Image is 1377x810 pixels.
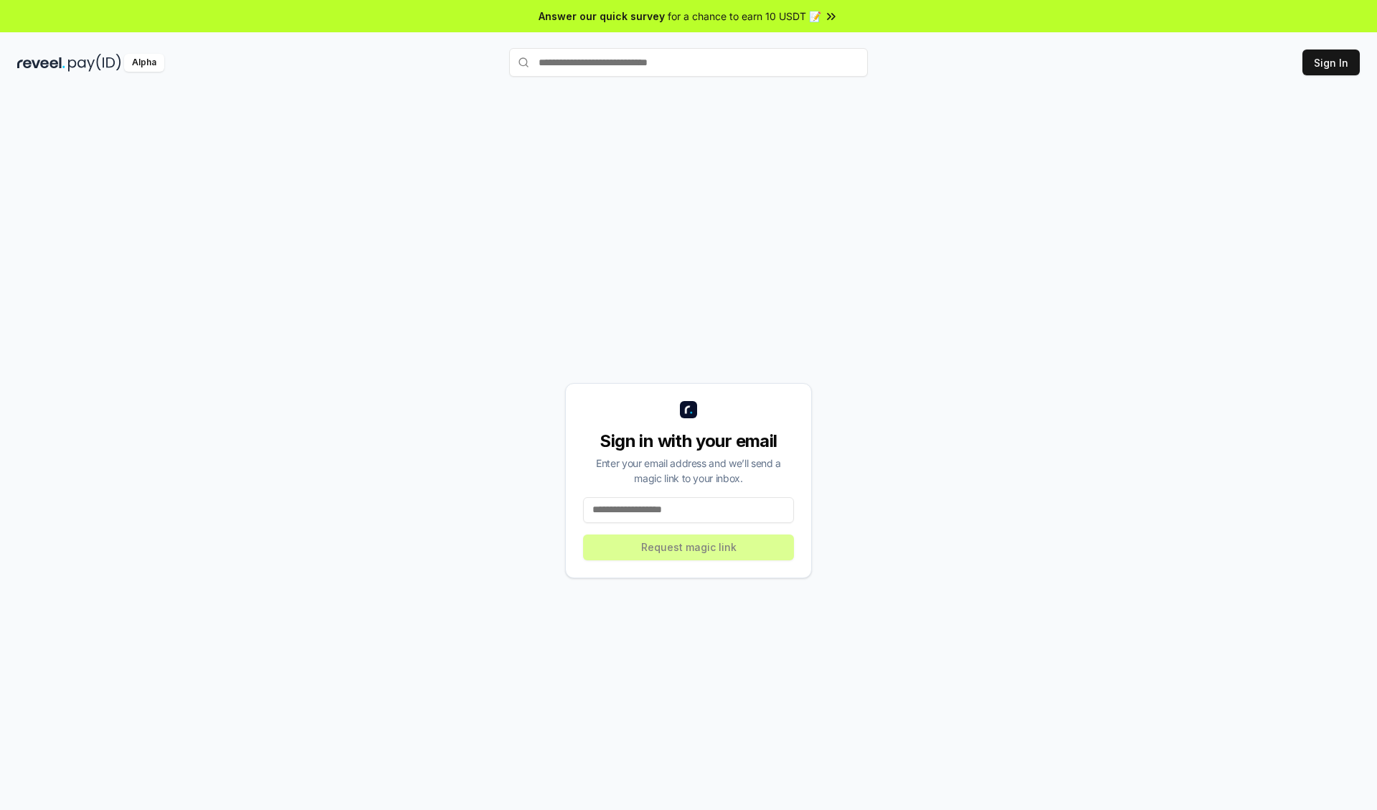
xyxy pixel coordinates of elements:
img: reveel_dark [17,54,65,72]
span: Answer our quick survey [539,9,665,24]
img: logo_small [680,401,697,418]
div: Enter your email address and we’ll send a magic link to your inbox. [583,456,794,486]
button: Sign In [1302,50,1360,75]
span: for a chance to earn 10 USDT 📝 [668,9,821,24]
img: pay_id [68,54,121,72]
div: Alpha [124,54,164,72]
div: Sign in with your email [583,430,794,453]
